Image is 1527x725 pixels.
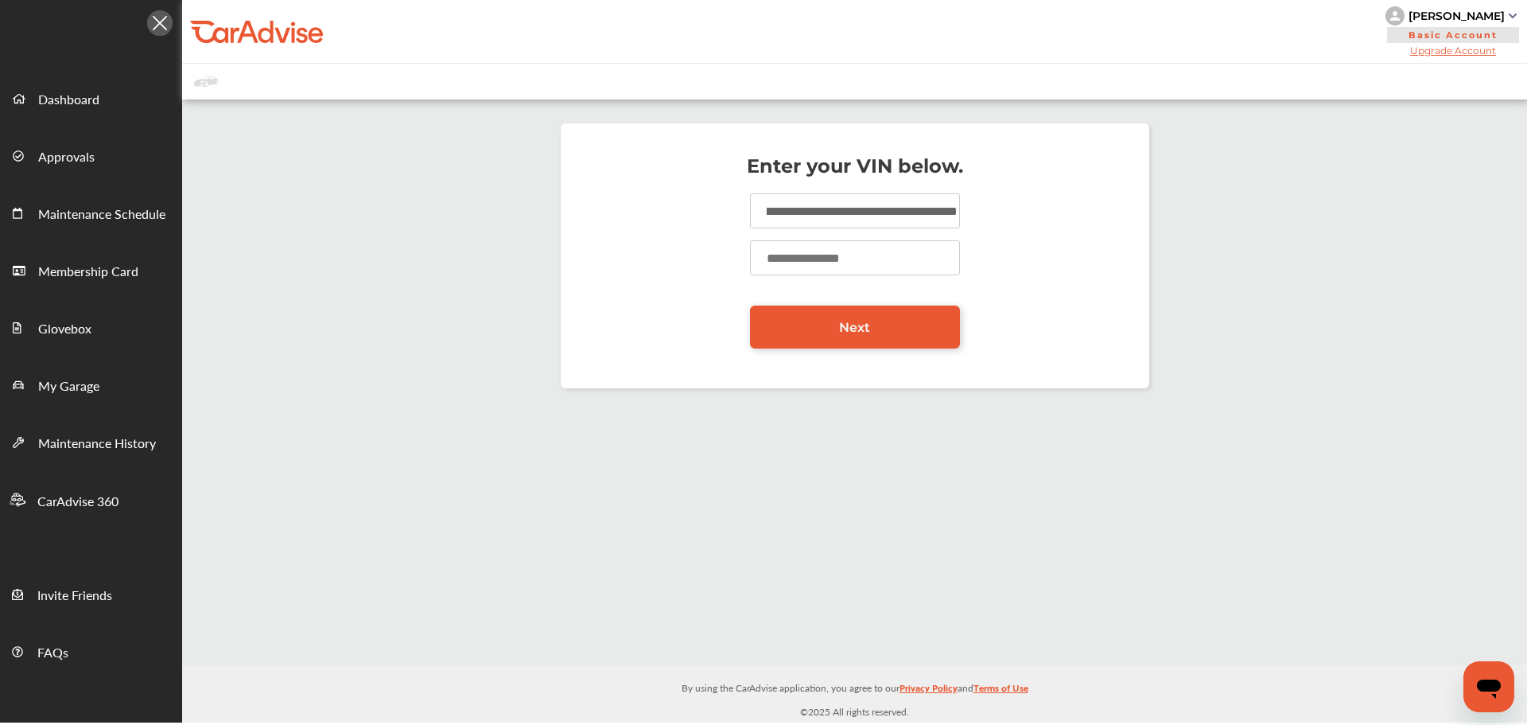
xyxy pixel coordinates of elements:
[1509,14,1517,18] img: sCxJUJ+qAmfqhQGDUl18vwLg4ZYJ6CxN7XmbOMBAAAAAElFTkSuQmCC
[1,413,181,470] a: Maintenance History
[1463,661,1514,712] iframe: Button to launch messaging window
[1385,45,1521,57] span: Upgrade Account
[577,158,1133,174] p: Enter your VIN below.
[1,298,181,356] a: Glovebox
[1,69,181,127] a: Dashboard
[38,205,165,225] span: Maintenance Schedule
[38,147,95,168] span: Approvals
[750,306,960,349] a: Next
[38,376,99,397] span: My Garage
[147,10,173,36] img: Icon.5fd9dcc7.svg
[1,356,181,413] a: My Garage
[973,679,1028,704] a: Terms of Use
[1,184,181,241] a: Maintenance Schedule
[38,90,99,111] span: Dashboard
[182,665,1527,723] div: © 2025 All rights reserved.
[38,319,91,340] span: Glovebox
[38,262,138,283] span: Membership Card
[899,679,958,704] a: Privacy Policy
[38,434,156,454] span: Maintenance History
[182,679,1527,696] p: By using the CarAdvise application, you agree to our and
[1408,9,1505,23] div: [PERSON_NAME]
[37,586,112,606] span: Invite Friends
[194,72,218,92] img: placeholder_car.fcab19be.svg
[37,643,68,664] span: FAQs
[37,492,119,513] span: CarAdvise 360
[1385,6,1405,25] img: knH8PDtVvWoAbQRylUukY18CTiRevjo20fAtgn5MLBQj4uumYvk2MzTtcAIzfGAtb1XOLVMAvhLuqoNAbL4reqehy0jehNKdM...
[1387,27,1519,43] span: Basic Account
[1,127,181,184] a: Approvals
[1,241,181,298] a: Membership Card
[839,320,870,335] span: Next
